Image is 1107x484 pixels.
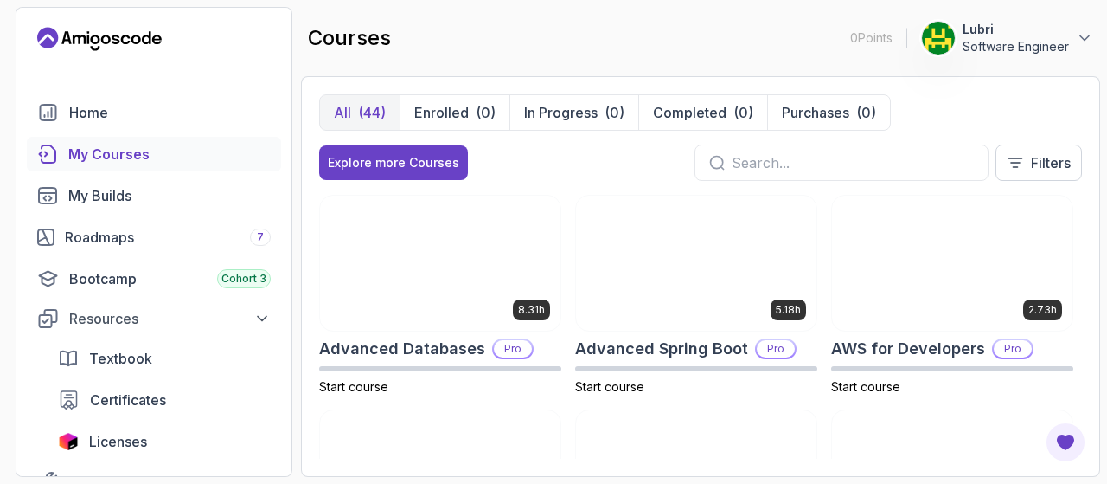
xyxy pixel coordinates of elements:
[414,102,469,123] p: Enrolled
[48,341,281,376] a: textbook
[48,383,281,417] a: certificates
[995,145,1082,181] button: Filters
[776,303,801,317] p: 5.18h
[921,21,1093,55] button: user profile imageLubriSoftware Engineer
[328,154,459,171] div: Explore more Courses
[308,24,391,52] h2: courses
[757,340,795,358] p: Pro
[27,303,281,334] button: Resources
[65,227,271,248] div: Roadmaps
[334,102,351,123] p: All
[27,261,281,296] a: bootcamp
[89,431,147,452] span: Licenses
[605,102,624,123] div: (0)
[575,337,748,361] h2: Advanced Spring Boot
[476,102,496,123] div: (0)
[733,102,753,123] div: (0)
[963,21,1069,38] p: Lubri
[575,379,644,394] span: Start course
[831,379,900,394] span: Start course
[1031,152,1071,173] p: Filters
[1028,303,1057,317] p: 2.73h
[27,137,281,171] a: courses
[320,196,560,331] img: Advanced Databases card
[27,220,281,255] a: roadmaps
[400,95,509,130] button: Enrolled(0)
[319,145,468,180] button: Explore more Courses
[69,102,271,123] div: Home
[963,38,1069,55] p: Software Engineer
[732,152,974,173] input: Search...
[922,22,955,55] img: user profile image
[69,308,271,329] div: Resources
[782,102,849,123] p: Purchases
[89,348,152,369] span: Textbook
[37,25,162,53] a: Landing page
[850,29,893,47] p: 0 Points
[48,424,281,459] a: licenses
[69,268,271,289] div: Bootcamp
[653,102,726,123] p: Completed
[27,95,281,130] a: home
[638,95,767,130] button: Completed(0)
[58,433,79,450] img: jetbrains icon
[320,95,400,130] button: All(44)
[518,303,545,317] p: 8.31h
[221,272,266,286] span: Cohort 3
[831,337,985,361] h2: AWS for Developers
[257,230,264,244] span: 7
[832,196,1072,331] img: AWS for Developers card
[68,144,271,165] div: My Courses
[494,340,532,358] p: Pro
[994,340,1032,358] p: Pro
[509,95,638,130] button: In Progress(0)
[1045,422,1086,463] button: Open Feedback Button
[767,95,890,130] button: Purchases(0)
[319,379,388,394] span: Start course
[856,102,876,123] div: (0)
[68,185,271,206] div: My Builds
[319,337,485,361] h2: Advanced Databases
[358,102,386,123] div: (44)
[90,390,166,410] span: Certificates
[27,178,281,213] a: builds
[576,196,816,331] img: Advanced Spring Boot card
[524,102,598,123] p: In Progress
